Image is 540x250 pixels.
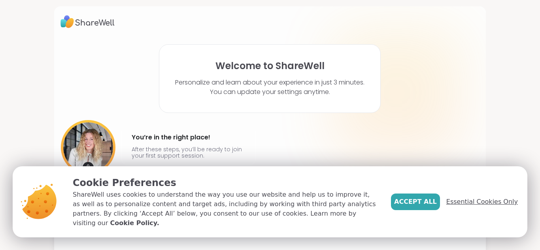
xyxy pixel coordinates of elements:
[132,146,245,159] p: After these steps, you’ll be ready to join your first support session.
[446,197,518,207] span: Essential Cookies Only
[83,162,94,173] img: mic icon
[132,131,245,144] h4: You’re in the right place!
[73,176,378,190] p: Cookie Preferences
[394,197,437,207] span: Accept All
[391,194,440,210] button: Accept All
[215,60,325,71] h1: Welcome to ShareWell
[110,218,159,228] a: Cookie Policy.
[60,13,115,31] img: ShareWell Logo
[73,190,378,228] p: ShareWell uses cookies to understand the way you use our website and help us to improve it, as we...
[175,78,364,97] p: Personalize and learn about your experience in just 3 minutes. You can update your settings anytime.
[61,120,115,175] img: User image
